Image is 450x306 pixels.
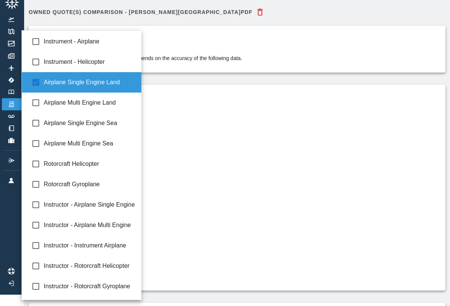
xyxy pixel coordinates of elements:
[44,159,136,168] span: Rotorcraft Helicopter
[44,282,136,291] span: Instructor - Rotorcraft Gyroplane
[44,200,136,209] span: Instructor - Airplane Single Engine
[44,261,136,270] span: Instructor - Rotorcraft Helicopter
[44,180,136,189] span: Rotorcraft Gyroplane
[44,119,136,128] span: Airplane Single Engine Sea
[44,139,136,148] span: Airplane Multi Engine Sea
[44,78,136,87] span: Airplane Single Engine Land
[44,98,136,107] span: Airplane Multi Engine Land
[44,241,136,250] span: Instructor - Instrument Airplane
[44,37,136,46] span: Instrument - Airplane
[44,57,136,66] span: Instrument - Helicopter
[44,221,136,230] span: Instructor - Airplane Multi Engine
